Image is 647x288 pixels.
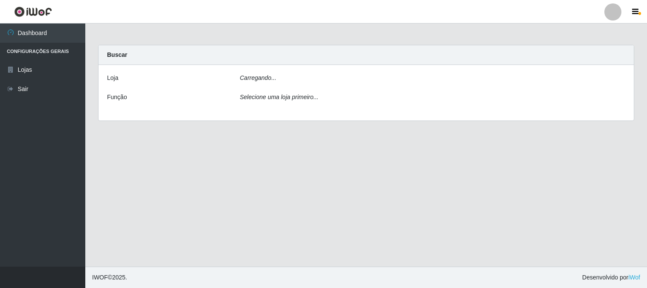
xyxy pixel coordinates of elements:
[107,51,127,58] strong: Buscar
[14,6,52,17] img: CoreUI Logo
[582,273,640,282] span: Desenvolvido por
[240,74,276,81] i: Carregando...
[107,73,118,82] label: Loja
[628,274,640,281] a: iWof
[240,94,318,100] i: Selecione uma loja primeiro...
[107,93,127,102] label: Função
[92,274,108,281] span: IWOF
[92,273,127,282] span: © 2025 .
